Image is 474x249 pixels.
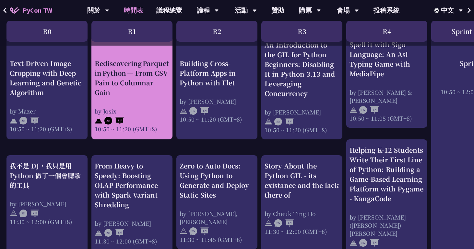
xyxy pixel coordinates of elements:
[350,88,424,104] div: by [PERSON_NAME] & [PERSON_NAME]
[350,106,357,114] img: svg+xml;base64,PHN2ZyB4bWxucz0iaHR0cDovL3d3dy53My5vcmcvMjAwMC9zdmciIHdpZHRoPSIyNCIgaGVpZ2h0PSIyNC...
[95,219,169,227] div: by [PERSON_NAME]
[265,40,339,98] div: An Introduction to the GIL for Python Beginners: Disabling It in Python 3.13 and Leveraging Concu...
[265,108,339,116] div: by [PERSON_NAME]
[350,145,424,203] div: Helping K-12 Students Write Their First Line of Python: Building a Game-Based Learning Platform w...
[180,161,254,200] div: Zero to Auto Docs: Using Python to Generate and Deploy Static Sites
[95,124,169,133] div: 10:50 ~ 11:20 (GMT+8)
[189,107,209,115] img: ENEN.5a408d1.svg
[10,161,84,190] div: 我不是 DJ，我只是用 Python 做了一個會聽歌的工具
[6,21,88,42] div: R0
[265,210,339,218] div: by Cheuk Ting Ho
[180,107,187,115] img: svg+xml;base64,PHN2ZyB4bWxucz0iaHR0cDovL3d3dy53My5vcmcvMjAwMC9zdmciIHdpZHRoPSIyNCIgaGVpZ2h0PSIyNC...
[95,161,169,210] div: From Heavy to Speedy: Boosting OLAP Performance with Spark Variant Shredding
[350,239,357,247] img: svg+xml;base64,PHN2ZyB4bWxucz0iaHR0cDovL3d3dy53My5vcmcvMjAwMC9zdmciIHdpZHRoPSIyNCIgaGVpZ2h0PSIyNC...
[180,210,254,226] div: by [PERSON_NAME], [PERSON_NAME]
[10,124,84,133] div: 10:50 ~ 11:20 (GMT+8)
[265,219,272,227] img: svg+xml;base64,PHN2ZyB4bWxucz0iaHR0cDovL3d3dy53My5vcmcvMjAwMC9zdmciIHdpZHRoPSIyNCIgaGVpZ2h0PSIyNC...
[95,237,169,245] div: 11:30 ~ 12:00 (GMT+8)
[346,21,427,42] div: R4
[189,227,209,235] img: ENEN.5a408d1.svg
[10,58,84,97] div: Text-Driven Image Cropping with Deep Learning and Genetic Algorithm
[95,40,169,134] a: Rediscovering Parquet in Python — From CSV Pain to Columnar Gain by Josix 10:50 ~ 11:20 (GMT+8)
[10,210,18,217] img: svg+xml;base64,PHN2ZyB4bWxucz0iaHR0cDovL3d3dy53My5vcmcvMjAwMC9zdmciIHdpZHRoPSIyNCIgaGVpZ2h0PSIyNC...
[95,117,102,124] img: svg+xml;base64,PHN2ZyB4bWxucz0iaHR0cDovL3d3dy53My5vcmcvMjAwMC9zdmciIHdpZHRoPSIyNCIgaGVpZ2h0PSIyNC...
[274,219,294,227] img: ENEN.5a408d1.svg
[434,8,441,13] img: Locale Icon
[19,210,39,217] img: ZHZH.38617ef.svg
[265,227,339,235] div: 11:30 ~ 12:00 (GMT+8)
[10,200,84,208] div: by [PERSON_NAME]
[23,5,52,15] span: PyCon TW
[10,7,19,14] img: Home icon of PyCon TW 2025
[274,118,294,125] img: ENEN.5a408d1.svg
[180,161,254,244] a: Zero to Auto Docs: Using Python to Generate and Deploy Static Sites by [PERSON_NAME], [PERSON_NAM...
[180,235,254,244] div: 11:30 ~ 11:45 (GMT+8)
[180,40,254,134] a: Building Cross-Platform Apps in Python with Flet by [PERSON_NAME] 10:50 ~ 11:20 (GMT+8)
[359,106,379,114] img: ENEN.5a408d1.svg
[10,117,18,124] img: svg+xml;base64,PHN2ZyB4bWxucz0iaHR0cDovL3d3dy53My5vcmcvMjAwMC9zdmciIHdpZHRoPSIyNCIgaGVpZ2h0PSIyNC...
[104,229,124,237] img: ZHEN.371966e.svg
[359,239,379,247] img: ENEN.5a408d1.svg
[176,21,257,42] div: R2
[180,115,254,123] div: 10:50 ~ 11:20 (GMT+8)
[350,213,424,237] div: by [PERSON_NAME] ([PERSON_NAME]) [PERSON_NAME]
[180,97,254,105] div: by [PERSON_NAME]
[10,107,84,115] div: by Mazer
[180,58,254,87] div: Building Cross-Platform Apps in Python with Flet
[104,117,124,124] img: ZHEN.371966e.svg
[265,40,339,134] a: An Introduction to the GIL for Python Beginners: Disabling It in Python 3.13 and Leveraging Concu...
[10,218,84,226] div: 11:30 ~ 12:00 (GMT+8)
[350,40,424,79] div: Spell it with Sign Language: An Asl Typing Game with MediaPipe
[10,40,84,134] a: Text-Driven Image Cropping with Deep Learning and Genetic Algorithm by Mazer 10:50 ~ 11:20 (GMT+8)
[350,114,424,122] div: 10:50 ~ 11:05 (GMT+8)
[95,58,169,97] div: Rediscovering Parquet in Python — From CSV Pain to Columnar Gain
[91,21,172,42] div: R1
[3,2,59,18] a: PyCon TW
[95,107,169,115] div: by Josix
[19,117,39,124] img: ZHEN.371966e.svg
[265,118,272,125] img: svg+xml;base64,PHN2ZyB4bWxucz0iaHR0cDovL3d3dy53My5vcmcvMjAwMC9zdmciIHdpZHRoPSIyNCIgaGVpZ2h0PSIyNC...
[265,126,339,134] div: 10:50 ~ 11:20 (GMT+8)
[95,229,102,237] img: svg+xml;base64,PHN2ZyB4bWxucz0iaHR0cDovL3d3dy53My5vcmcvMjAwMC9zdmciIHdpZHRoPSIyNCIgaGVpZ2h0PSIyNC...
[265,161,339,200] div: Story About the Python GIL - its existance and the lack there of
[261,21,342,42] div: R3
[350,40,424,122] a: Spell it with Sign Language: An Asl Typing Game with MediaPipe by [PERSON_NAME] & [PERSON_NAME] 1...
[180,227,187,235] img: svg+xml;base64,PHN2ZyB4bWxucz0iaHR0cDovL3d3dy53My5vcmcvMjAwMC9zdmciIHdpZHRoPSIyNCIgaGVpZ2h0PSIyNC...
